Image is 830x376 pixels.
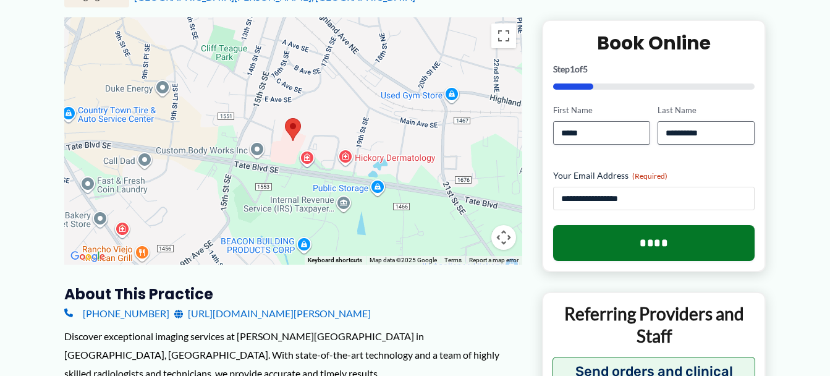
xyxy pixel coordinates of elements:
span: 5 [583,64,588,74]
h2: Book Online [553,31,755,55]
a: Terms (opens in new tab) [444,257,462,263]
p: Step of [553,65,755,74]
p: Referring Providers and Staff [553,302,756,348]
button: Map camera controls [491,225,516,250]
button: Keyboard shortcuts [308,256,362,265]
a: [URL][DOMAIN_NAME][PERSON_NAME] [174,304,371,323]
label: First Name [553,105,650,116]
span: (Required) [632,171,667,181]
label: Your Email Address [553,169,755,182]
span: Map data ©2025 Google [370,257,437,263]
span: 1 [570,64,575,74]
a: Open this area in Google Maps (opens a new window) [67,249,108,265]
button: Toggle fullscreen view [491,23,516,48]
img: Google [67,249,108,265]
label: Last Name [658,105,755,116]
h3: About this practice [64,284,522,304]
a: [PHONE_NUMBER] [64,304,169,323]
a: Report a map error [469,257,519,263]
